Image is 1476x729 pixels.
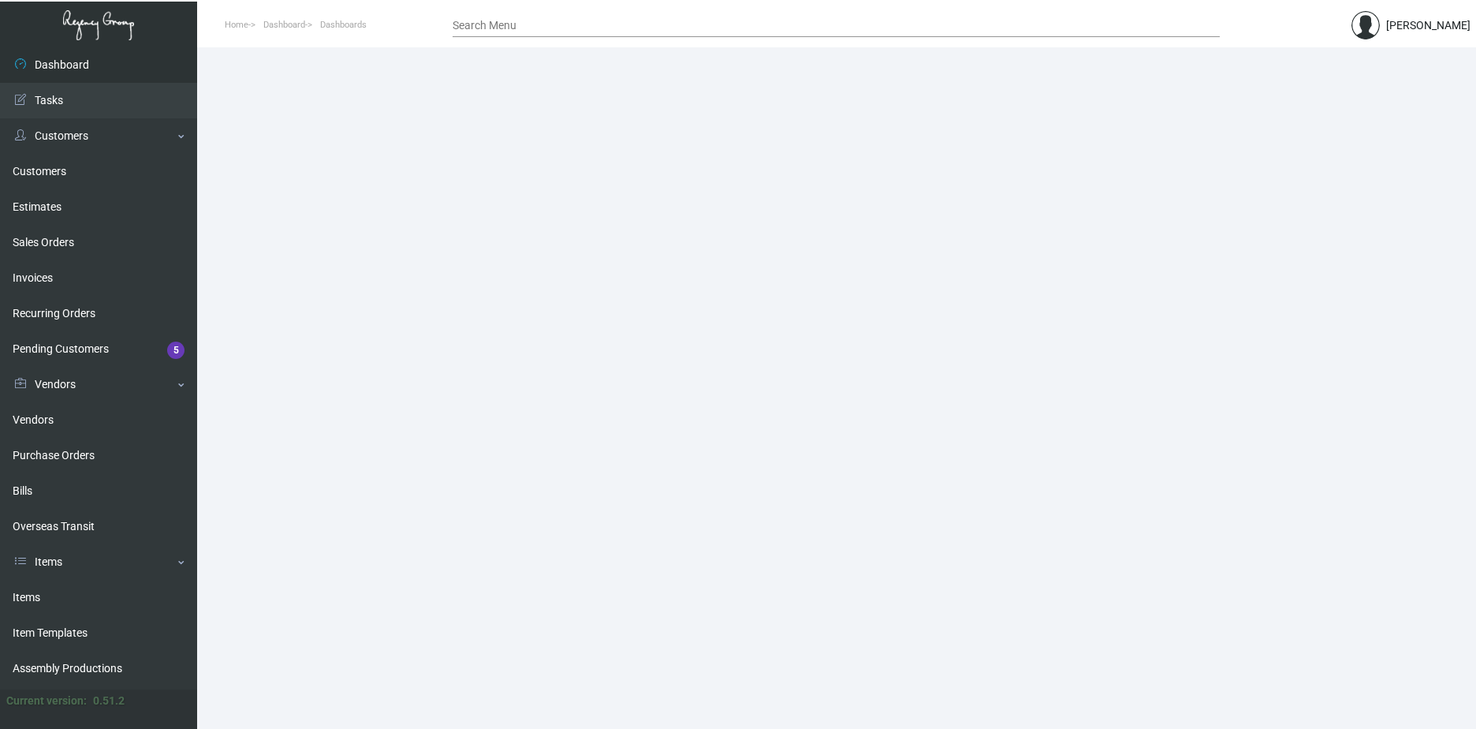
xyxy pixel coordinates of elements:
span: Dashboards [320,20,367,30]
span: Dashboard [263,20,305,30]
span: Home [225,20,248,30]
div: 0.51.2 [93,693,125,709]
img: admin@bootstrapmaster.com [1351,11,1380,39]
div: [PERSON_NAME] [1386,17,1470,34]
div: Current version: [6,693,87,709]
